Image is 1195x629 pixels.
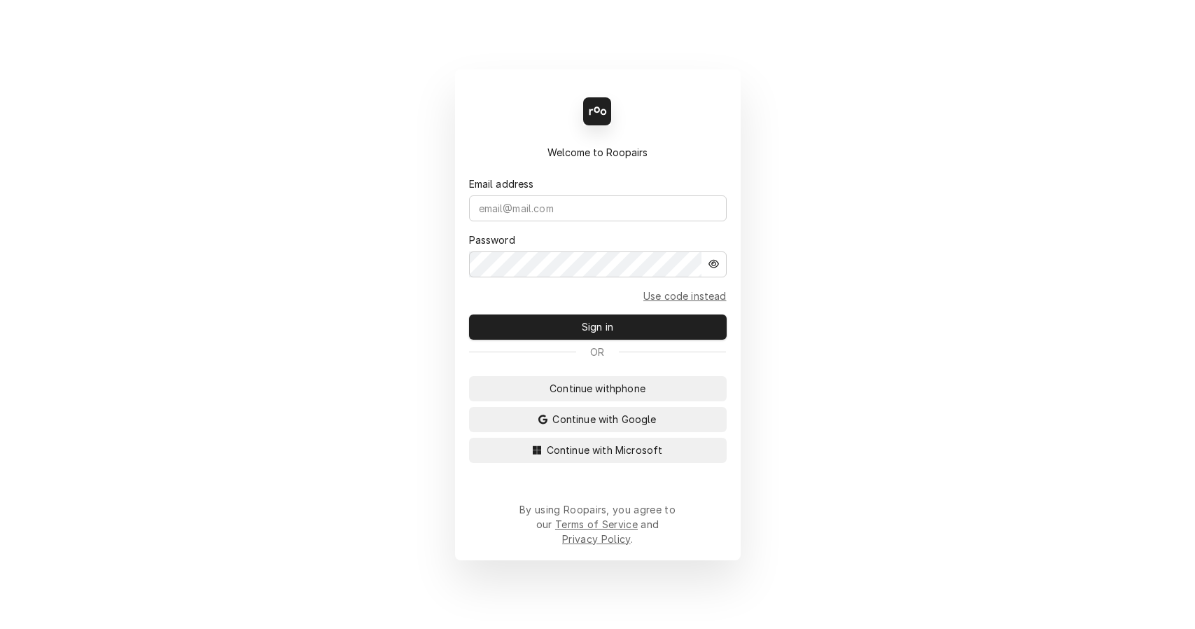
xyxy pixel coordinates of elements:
[643,289,727,303] a: Go to Email and code form
[469,177,534,191] label: Email address
[519,502,676,546] div: By using Roopairs, you agree to our and .
[550,412,659,427] span: Continue with Google
[547,381,648,396] span: Continue with phone
[555,518,638,530] a: Terms of Service
[469,195,727,221] input: email@mail.com
[469,376,727,401] button: Continue withphone
[469,314,727,340] button: Sign in
[469,438,727,463] button: Continue with Microsoft
[469,407,727,432] button: Continue with Google
[469,233,515,247] label: Password
[544,443,666,457] span: Continue with Microsoft
[469,345,727,359] div: Or
[469,145,727,160] div: Welcome to Roopairs
[562,533,630,545] a: Privacy Policy
[579,319,616,334] span: Sign in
